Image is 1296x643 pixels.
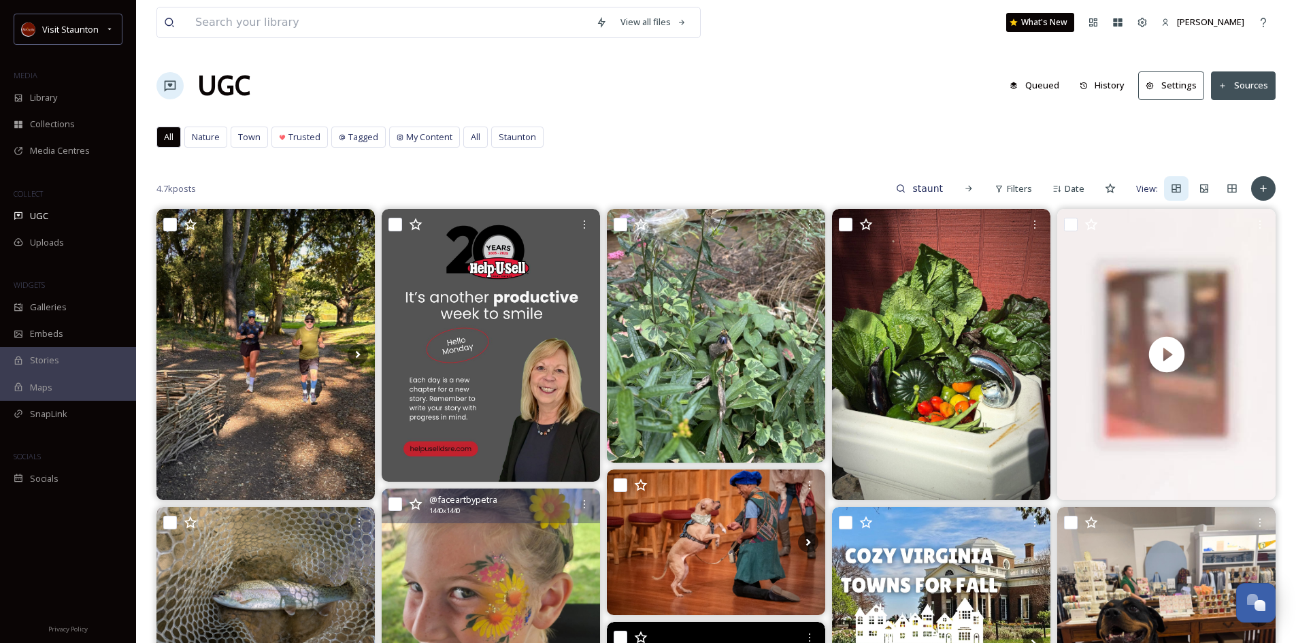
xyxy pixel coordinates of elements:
span: Town [238,131,261,144]
a: View all files [614,9,693,35]
span: MEDIA [14,70,37,80]
span: Socials [30,472,59,485]
span: Galleries [30,301,67,314]
span: SOCIALS [14,451,41,461]
span: WIDGETS [14,280,45,290]
img: Project Goodfellow is back! This fall, the American Shakespeare Center is teaming up with Augusta... [607,469,825,615]
span: Uploads [30,236,64,249]
span: @ faceartbypetra [429,493,497,506]
a: History [1073,72,1139,99]
a: Queued [1003,72,1073,99]
button: Queued [1003,72,1066,99]
a: [PERSON_NAME] [1154,9,1251,35]
span: [PERSON_NAME] [1177,16,1244,28]
span: UGC [30,210,48,222]
video: 🎉 Collins Market turned ONE this weekend! 🎉 From day one to year one, it’s been an incredible jou... [1057,209,1276,500]
span: Maps [30,381,52,394]
button: Settings [1138,71,1204,99]
span: Filters [1007,182,1032,195]
a: Settings [1138,71,1211,99]
a: Privacy Policy [48,620,88,636]
button: Sources [1211,71,1276,99]
img: 🌸🐝 Pollinators: Nature’s Garden Helpers! 🐝🌸 Did you know that bees, butterflies, and other pollin... [607,209,825,463]
span: Tagged [348,131,378,144]
span: COLLECT [14,188,43,199]
span: Visit Staunton [42,23,99,35]
span: Trusted [288,131,320,144]
img: images.png [22,22,35,36]
span: All [164,131,173,144]
span: 1440 x 1440 [429,506,460,516]
input: Search your library [188,7,589,37]
img: A little harvest full of heat! What am I going to do with hundreds of habaneros?! #aloneduckfarm ... [832,209,1050,500]
span: Media Centres [30,144,90,157]
img: Stunning Run around Staunton park this morning with steadyrunnerady mazrunsmaras_sometimes ☀️ Suc... [156,209,375,500]
span: Collections [30,118,75,131]
img: thumbnail [1057,209,1276,500]
span: Embeds [30,327,63,340]
button: History [1073,72,1132,99]
button: Open Chat [1236,583,1276,623]
span: All [471,131,480,144]
span: Nature [192,131,220,144]
a: What's New [1006,13,1074,32]
span: Stories [30,354,59,367]
img: #flatfeet #kynabaehr #stauntonva #buyers #waynesborova #sellers #augustacountyva #helpusell [382,209,600,482]
span: 4.7k posts [156,182,196,195]
a: UGC [197,65,250,106]
span: My Content [406,131,452,144]
span: Staunton [499,131,536,144]
span: Privacy Policy [48,625,88,633]
span: SnapLink [30,408,67,421]
span: Date [1065,182,1084,195]
span: View: [1136,182,1158,195]
input: Search [905,175,950,202]
span: Library [30,91,57,104]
